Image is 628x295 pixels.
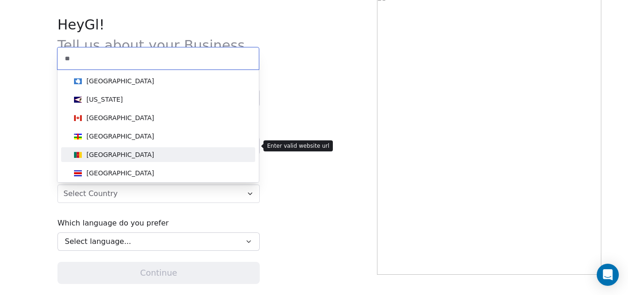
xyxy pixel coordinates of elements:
[86,168,154,178] div: [GEOGRAPHIC_DATA]
[86,95,123,104] div: [US_STATE]
[267,142,329,150] p: Enter valid website url
[86,132,154,141] div: [GEOGRAPHIC_DATA]
[86,113,154,122] div: [GEOGRAPHIC_DATA]
[86,150,154,159] div: [GEOGRAPHIC_DATA]
[86,76,154,86] div: [GEOGRAPHIC_DATA]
